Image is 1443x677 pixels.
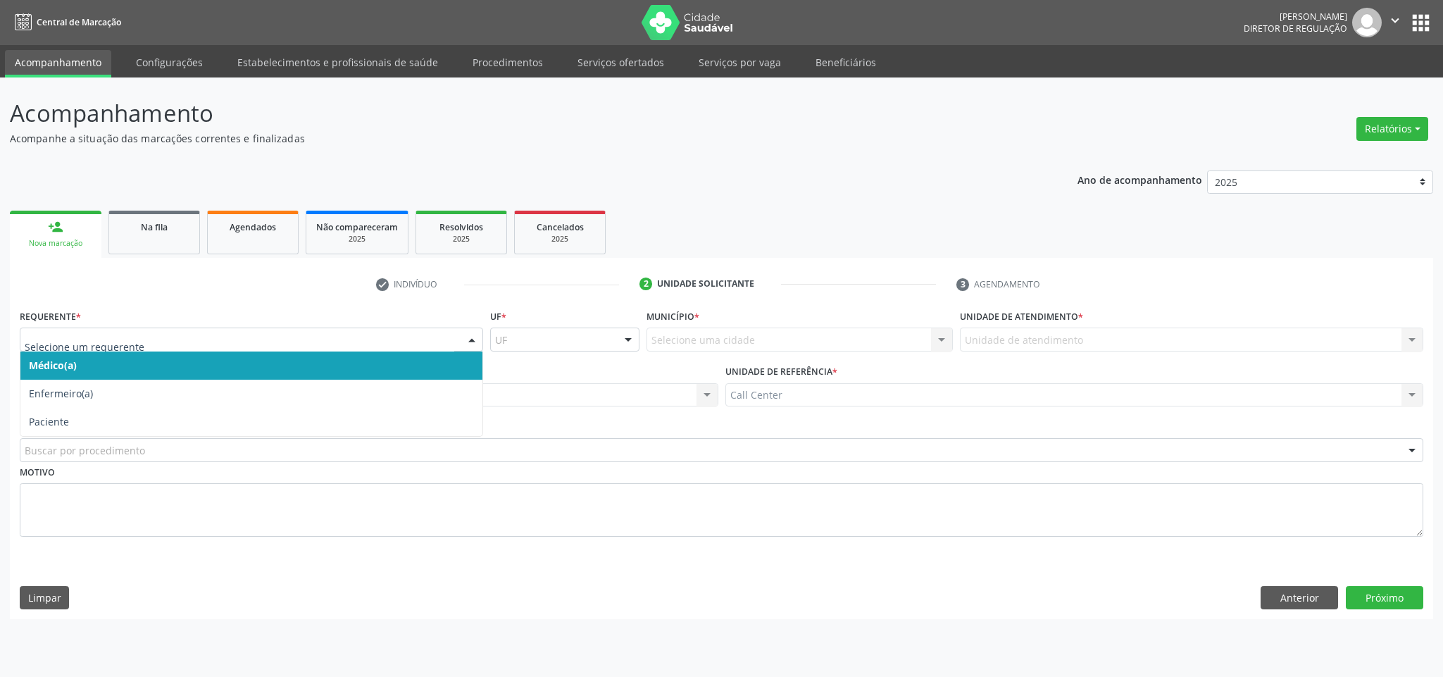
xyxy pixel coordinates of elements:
[537,221,584,233] span: Cancelados
[657,278,754,290] div: Unidade solicitante
[639,278,652,290] div: 2
[1382,8,1408,37] button: 
[568,50,674,75] a: Serviços ofertados
[5,50,111,77] a: Acompanhamento
[29,415,69,428] span: Paciente
[141,221,168,233] span: Na fila
[1346,586,1423,610] button: Próximo
[20,238,92,249] div: Nova marcação
[490,306,506,328] label: UF
[1352,8,1382,37] img: img
[525,234,595,244] div: 2025
[1387,13,1403,28] i: 
[1244,23,1347,35] span: Diretor de regulação
[1244,11,1347,23] div: [PERSON_NAME]
[29,387,93,400] span: Enfermeiro(a)
[10,11,121,34] a: Central de Marcação
[463,50,553,75] a: Procedimentos
[29,359,77,372] span: Médico(a)
[20,462,55,484] label: Motivo
[316,221,398,233] span: Não compareceram
[20,586,69,610] button: Limpar
[10,131,1006,146] p: Acompanhe a situação das marcações correntes e finalizadas
[439,221,483,233] span: Resolvidos
[37,16,121,28] span: Central de Marcação
[25,333,454,361] input: Selecione um requerente
[48,219,63,235] div: person_add
[725,361,837,383] label: Unidade de referência
[227,50,448,75] a: Estabelecimentos e profissionais de saúde
[1261,586,1338,610] button: Anterior
[126,50,213,75] a: Configurações
[960,306,1083,328] label: Unidade de atendimento
[806,50,886,75] a: Beneficiários
[1077,170,1202,188] p: Ano de acompanhamento
[25,443,145,458] span: Buscar por procedimento
[426,234,496,244] div: 2025
[1408,11,1433,35] button: apps
[1356,117,1428,141] button: Relatórios
[689,50,791,75] a: Serviços por vaga
[20,306,81,328] label: Requerente
[316,234,398,244] div: 2025
[495,333,507,347] span: UF
[646,306,699,328] label: Município
[230,221,276,233] span: Agendados
[10,96,1006,131] p: Acompanhamento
